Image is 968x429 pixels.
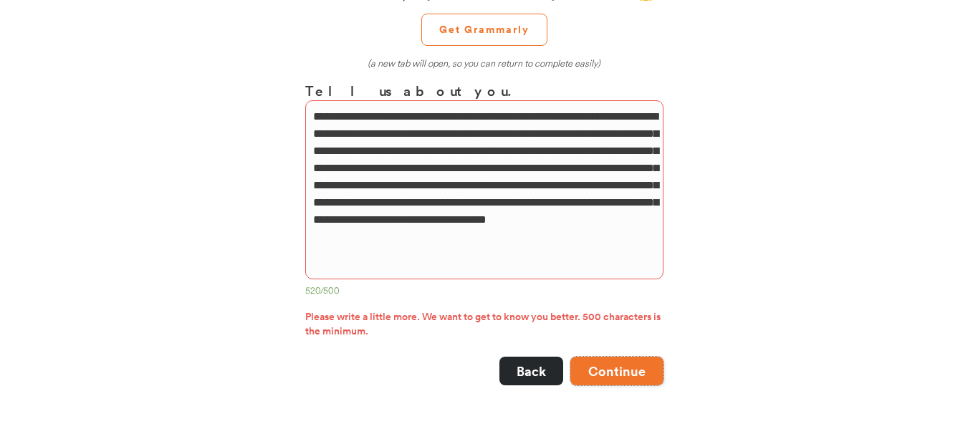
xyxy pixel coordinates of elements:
[570,357,663,385] button: Continue
[499,357,563,385] button: Back
[305,80,663,101] h3: Tell us about you.
[305,310,663,342] div: Please write a little more. We want to get to know you better. 500 characters is the minimum.
[305,285,663,299] div: 520/500
[368,57,600,69] em: (a new tab will open, so you can return to complete easily)
[421,14,547,46] button: Get Grammarly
